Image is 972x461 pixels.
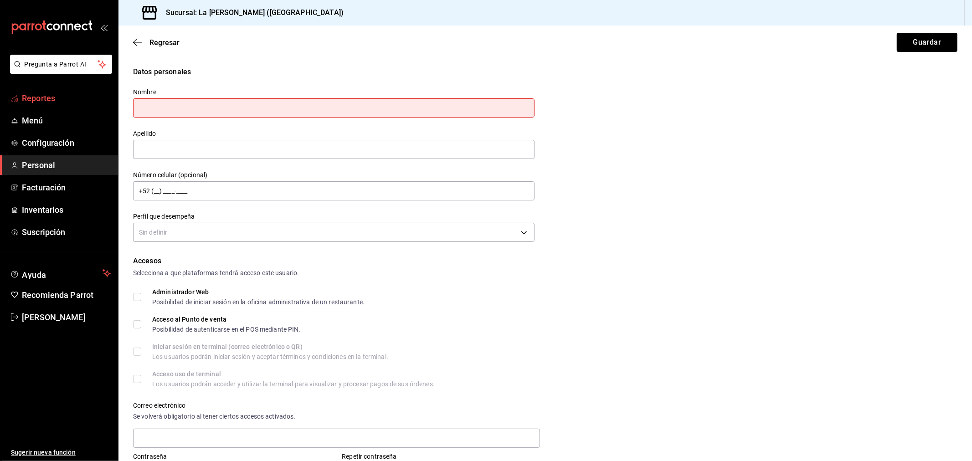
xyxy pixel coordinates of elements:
div: Posibilidad de iniciar sesión en la oficina administrativa de un restaurante. [152,299,365,305]
span: Facturación [22,181,111,194]
div: Los usuarios podrán acceder y utilizar la terminal para visualizar y procesar pagos de sus órdenes. [152,381,435,387]
span: Inventarios [22,204,111,216]
span: Reportes [22,92,111,104]
div: Acceso uso de terminal [152,371,435,377]
span: Suscripción [22,226,111,238]
span: Menú [22,114,111,127]
div: Administrador Web [152,289,365,295]
div: Los usuarios podrán iniciar sesión y aceptar términos y condiciones en la terminal. [152,353,388,360]
label: Contraseña [133,454,331,460]
span: Pregunta a Parrot AI [25,60,98,69]
div: Acceso al Punto de venta [152,316,301,323]
label: Perfil que desempeña [133,214,535,220]
label: Apellido [133,131,535,137]
div: Selecciona a que plataformas tendrá acceso este usuario. [133,268,957,278]
span: Regresar [149,38,180,47]
button: Pregunta a Parrot AI [10,55,112,74]
span: [PERSON_NAME] [22,311,111,323]
label: Número celular (opcional) [133,172,535,179]
label: Correo electrónico [133,403,540,409]
span: Personal [22,159,111,171]
span: Ayuda [22,268,99,279]
h3: Sucursal: La [PERSON_NAME] ([GEOGRAPHIC_DATA]) [159,7,344,18]
span: Configuración [22,137,111,149]
div: Accesos [133,256,957,266]
div: Se volverá obligatorio al tener ciertos accesos activados. [133,412,540,421]
label: Repetir contraseña [342,454,540,460]
div: Sin definir [133,223,535,242]
button: Guardar [897,33,957,52]
div: Posibilidad de autenticarse en el POS mediante PIN. [152,326,301,333]
div: Datos personales [133,67,957,77]
a: Pregunta a Parrot AI [6,66,112,76]
span: Recomienda Parrot [22,289,111,301]
button: open_drawer_menu [100,24,108,31]
div: Iniciar sesión en terminal (correo electrónico o QR) [152,343,388,350]
button: Regresar [133,38,180,47]
label: Nombre [133,89,535,96]
span: Sugerir nueva función [11,448,111,457]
